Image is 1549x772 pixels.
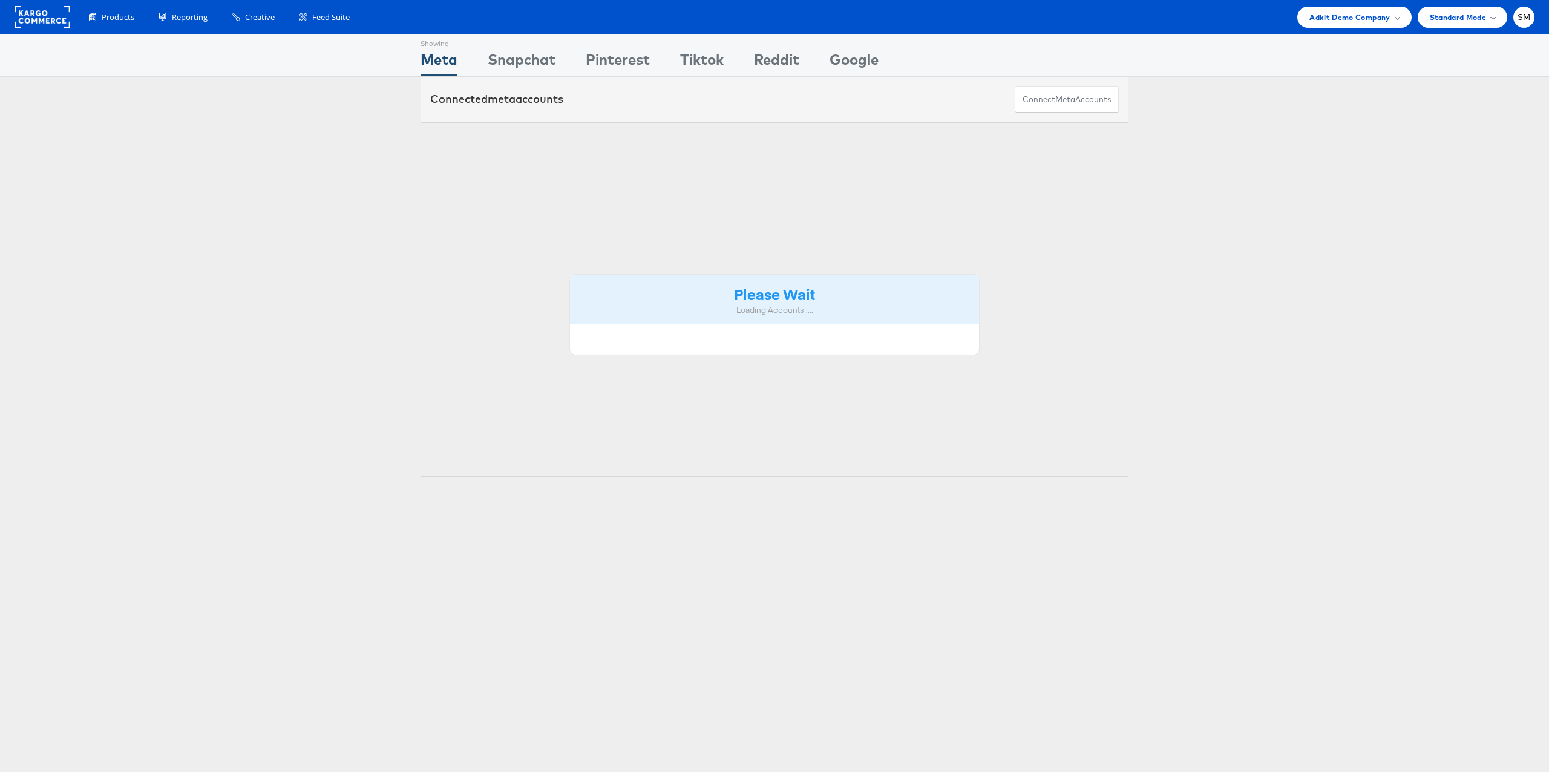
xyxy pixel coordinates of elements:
[421,49,457,76] div: Meta
[1055,94,1075,105] span: meta
[1518,13,1531,21] span: SM
[680,49,724,76] div: Tiktok
[734,284,815,304] strong: Please Wait
[421,34,457,49] div: Showing
[488,92,516,106] span: meta
[430,91,563,107] div: Connected accounts
[102,11,134,23] span: Products
[579,304,970,316] div: Loading Accounts ....
[1430,11,1486,24] span: Standard Mode
[172,11,208,23] span: Reporting
[245,11,275,23] span: Creative
[586,49,650,76] div: Pinterest
[754,49,799,76] div: Reddit
[830,49,879,76] div: Google
[1015,86,1119,113] button: ConnectmetaAccounts
[312,11,350,23] span: Feed Suite
[488,49,555,76] div: Snapchat
[1309,11,1390,24] span: Adkit Demo Company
